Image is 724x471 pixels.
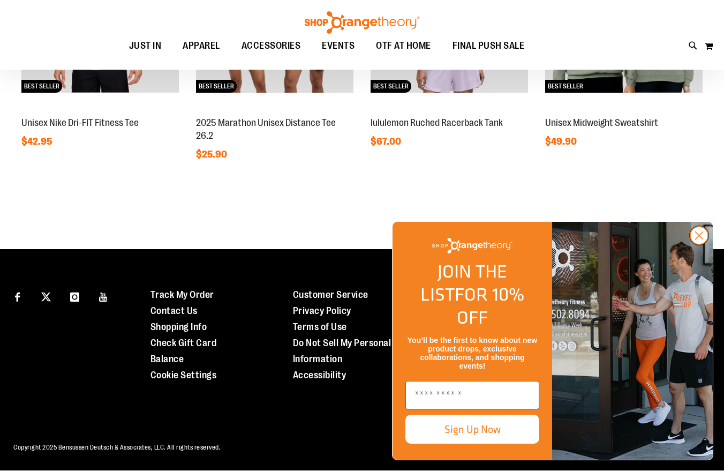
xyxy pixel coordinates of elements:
span: $25.90 [196,149,229,160]
a: Unisex Nike Dri-FIT Fitness Tee [21,117,139,128]
a: lululemon Ruched Racerback TankBEST SELLER [371,106,528,114]
img: Shop Orangetheory [432,238,512,253]
span: ACCESSORIES [242,34,301,58]
a: Visit our Facebook page [8,287,27,305]
a: JUST IN [118,34,172,58]
span: JOIN THE LIST [420,258,507,308]
a: FINAL PUSH SALE [442,34,536,58]
a: 2025 Marathon Unisex Distance Tee 26.2BEST SELLER [196,106,353,114]
span: BEST SELLER [21,80,62,93]
a: Contact Us [150,305,198,316]
a: Visit our Instagram page [65,287,84,305]
span: OTF AT HOME [376,34,431,58]
a: OTF AT HOME [365,34,442,58]
a: Unisex Midweight SweatshirtBEST SELLER [545,106,703,114]
span: APPAREL [183,34,220,58]
button: Close dialog [689,226,709,245]
a: Check Gift Card Balance [150,338,217,364]
a: Privacy Policy [293,305,351,316]
span: BEST SELLER [196,80,237,93]
a: Accessibility [293,370,346,380]
span: You’ll be the first to know about new product drops, exclusive collaborations, and shopping events! [408,336,537,370]
input: Enter email [405,381,539,409]
a: Do Not Sell My Personal Information [293,338,391,364]
span: $42.95 [21,136,54,147]
span: BEST SELLER [545,80,586,93]
a: Shopping Info [150,322,207,332]
div: FLYOUT Form [381,211,724,471]
span: $67.00 [371,136,403,147]
span: FOR 10% OFF [455,281,524,331]
span: FINAL PUSH SALE [452,34,525,58]
img: Shop Orangetheory [303,11,421,34]
span: Copyright 2025 Bensussen Deutsch & Associates, LLC. All rights reserved. [13,444,221,451]
button: Sign Up Now [405,415,539,444]
a: Cookie Settings [150,370,217,380]
a: 2025 Marathon Unisex Distance Tee 26.2 [196,117,336,141]
a: Customer Service [293,289,368,300]
a: Unisex Midweight Sweatshirt [545,117,658,128]
img: Shop Orangtheory [552,222,713,460]
a: Unisex Nike Dri-FIT Fitness TeeBEST SELLER [21,106,179,114]
span: $49.90 [545,136,578,147]
a: Visit our X page [37,287,56,305]
a: ACCESSORIES [231,34,312,58]
a: Terms of Use [293,322,347,332]
span: BEST SELLER [371,80,411,93]
a: EVENTS [311,34,365,58]
a: Visit our Youtube page [94,287,113,305]
span: JUST IN [129,34,162,58]
a: lululemon Ruched Racerback Tank [371,117,503,128]
img: Twitter [41,292,51,302]
a: Track My Order [150,289,214,300]
a: APPAREL [172,34,231,58]
span: EVENTS [322,34,355,58]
